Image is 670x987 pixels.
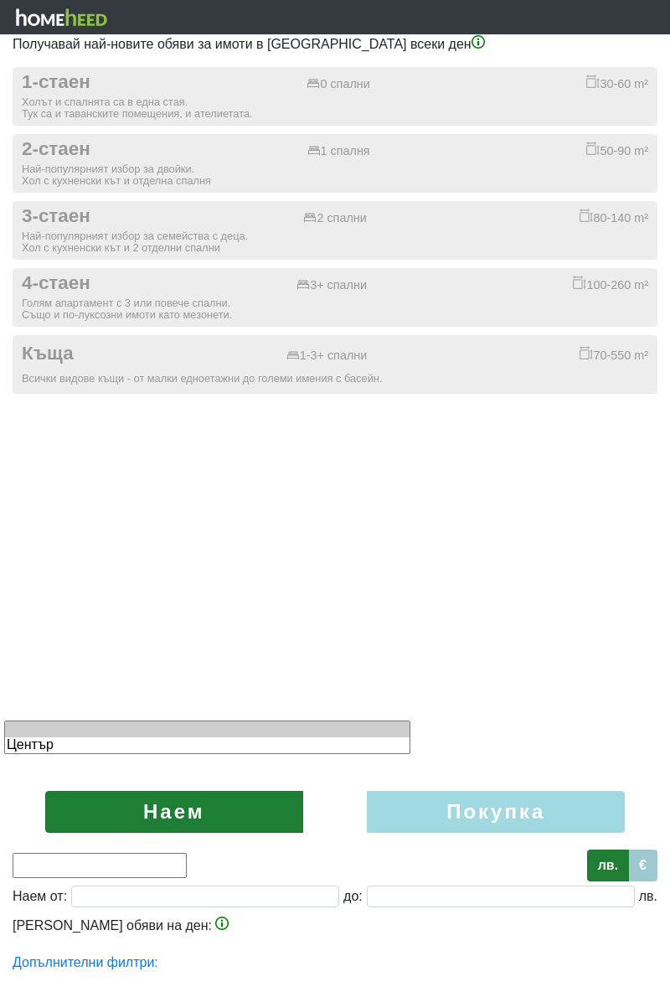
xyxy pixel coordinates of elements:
[303,211,366,225] div: 2 спални
[215,917,229,930] img: Тук ти показваме средно по колко нови обяви, отговарящи на избраните филтри излизат за 1 ден. Т.е...
[472,35,485,49] img: Първо избери колко стаен апартамент искаш. След това цъкни върху картата, за да избереш квартали....
[628,850,657,881] label: €
[586,75,648,91] div: 30-60 m²
[22,373,648,385] div: Всички видове къщи - от малки едноетажни до големи имения с басейн.
[22,272,90,295] span: 4-стаен
[45,791,303,833] label: Наем
[580,346,648,363] div: 70-550 m²
[5,737,410,753] option: Център
[22,205,90,228] span: 3-стаен
[286,349,368,363] div: 1-3+ спални
[13,201,657,260] button: 3-стаен 2 спални 80-140 m² Най-популярният избор за семейства с деца.Хол с кухненски кът и 2 отде...
[307,144,370,158] div: 1 спалня
[13,67,657,126] button: 1-стаен 0 спални 30-60 m² Холът и спалнята са в една стая.Тук са и таванските помещения, и ателие...
[13,268,657,327] button: 4-стаен 3+ спални 100-260 m² Голям апартамент с 3 или повече спални.Също и по-луксозни имоти като...
[22,163,648,187] div: Най-популярният избор за двойки. Хол с кухненски кът и отделна спалня
[367,791,625,833] label: Покупка
[22,230,648,254] div: Най-популярният избор за семейства с деца. Хол с кухненски кът и 2 отделни спални
[296,278,367,292] div: 3+ спални
[587,850,629,881] label: лв.
[580,209,648,225] div: 80-140 m²
[13,335,657,394] button: Къща 1-3+ спални 70-550 m² Всички видове къщи - от малки едноетажни до големи имения с басейн.
[22,138,90,161] span: 2-стаен
[13,916,657,936] div: [PERSON_NAME] обяви на ден:
[573,276,648,292] div: 100-260 m²
[307,77,369,91] div: 0 спални
[22,297,648,321] div: Голям апартамент с 3 или повече спални. Също и по-луксозни имоти като мезонети.
[586,142,648,158] div: 50-90 m²
[13,134,657,193] button: 2-стаен 1 спалня 50-90 m² Най-популярният избор за двойки.Хол с кухненски кът и отделна спалня
[13,34,657,54] p: Получавай най-новите обяви за имоти в [GEOGRAPHIC_DATA] всеки ден
[22,96,648,120] div: Холът и спалнята са в една стая. Тук са и таванските помещения, и ателиетата.
[22,343,74,365] span: Къща
[343,886,363,907] div: до:
[22,71,90,94] span: 1-стаен
[13,886,67,907] div: Наем от:
[639,886,657,907] div: лв.
[13,955,158,969] a: Допълнителни филтри:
